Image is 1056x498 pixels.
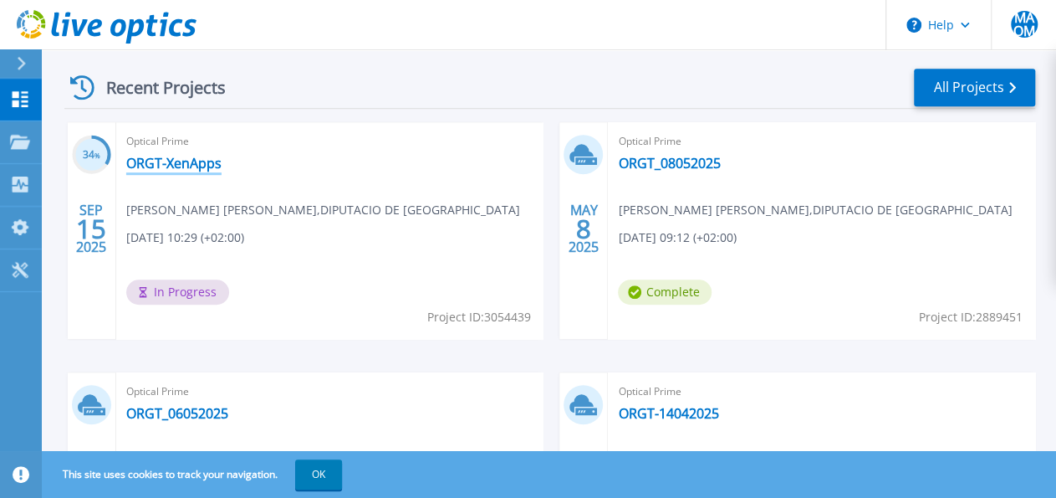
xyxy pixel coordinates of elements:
[76,222,106,236] span: 15
[618,155,720,172] a: ORGT_08052025
[618,405,718,422] a: ORGT-14042025
[126,405,228,422] a: ORGT_06052025
[1011,11,1038,38] span: MAOM
[126,280,229,305] span: In Progress
[618,382,1025,401] span: Optical Prime
[618,201,1012,219] span: [PERSON_NAME] [PERSON_NAME] , DIPUTACIO DE [GEOGRAPHIC_DATA]
[126,382,533,401] span: Optical Prime
[64,67,248,108] div: Recent Projects
[618,228,736,247] span: [DATE] 09:12 (+02:00)
[618,280,712,305] span: Complete
[295,459,342,490] button: OK
[126,228,244,247] span: [DATE] 10:29 (+02:00)
[618,132,1025,151] span: Optical Prime
[126,201,520,219] span: [PERSON_NAME] [PERSON_NAME] , DIPUTACIO DE [GEOGRAPHIC_DATA]
[126,132,533,151] span: Optical Prime
[75,198,107,259] div: SEP 2025
[576,222,591,236] span: 8
[72,146,111,165] h3: 34
[126,155,222,172] a: ORGT-XenApps
[94,151,100,160] span: %
[426,308,530,326] span: Project ID: 3054439
[919,308,1023,326] span: Project ID: 2889451
[46,459,342,490] span: This site uses cookies to track your navigation.
[914,69,1035,106] a: All Projects
[568,198,599,259] div: MAY 2025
